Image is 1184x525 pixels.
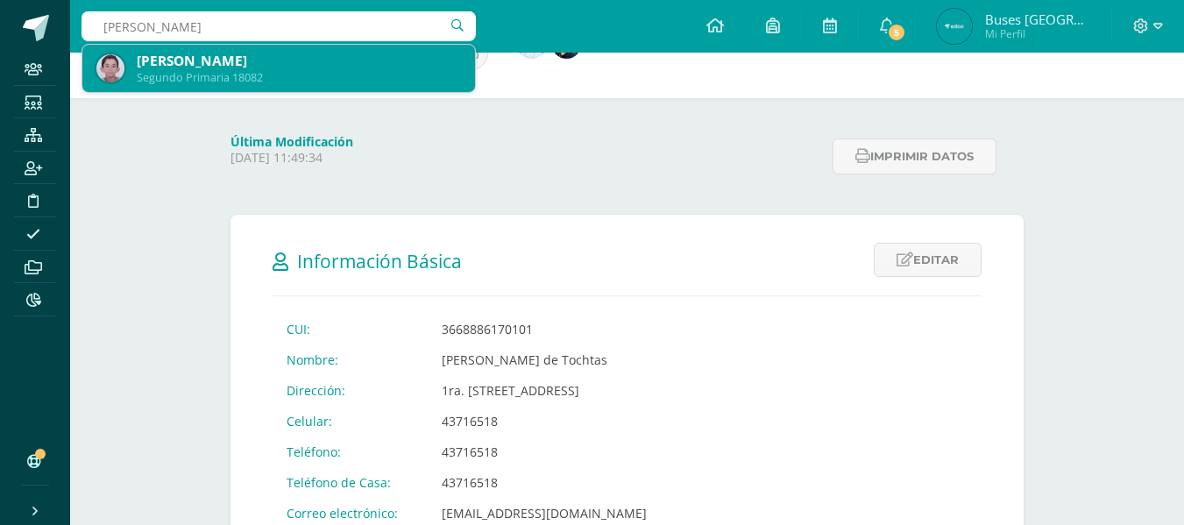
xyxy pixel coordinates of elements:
[833,138,996,174] button: Imprimir datos
[137,70,461,85] div: Segundo Primaria 18082
[273,344,428,375] td: Nombre:
[230,150,822,166] p: [DATE] 11:49:34
[273,314,428,344] td: CUI:
[985,26,1090,41] span: Mi Perfil
[96,54,124,82] img: a279ecbedf04ab8dabf6960fbe9f0849.png
[82,11,476,41] input: Busca un usuario...
[273,467,428,498] td: Teléfono de Casa:
[297,249,462,273] span: Información Básica
[230,133,822,150] h4: Última Modificación
[985,11,1090,28] span: Buses [GEOGRAPHIC_DATA]
[428,436,661,467] td: 43716518
[937,9,972,44] img: fc6c33b0aa045aa3213aba2fdb094e39.png
[428,406,661,436] td: 43716518
[428,467,661,498] td: 43716518
[874,243,982,277] a: Editar
[428,344,661,375] td: [PERSON_NAME] de Tochtas
[273,436,428,467] td: Teléfono:
[428,314,661,344] td: 3668886170101
[273,406,428,436] td: Celular:
[887,23,906,42] span: 5
[428,375,661,406] td: 1ra. [STREET_ADDRESS]
[273,375,428,406] td: Dirección:
[137,52,461,70] div: [PERSON_NAME]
